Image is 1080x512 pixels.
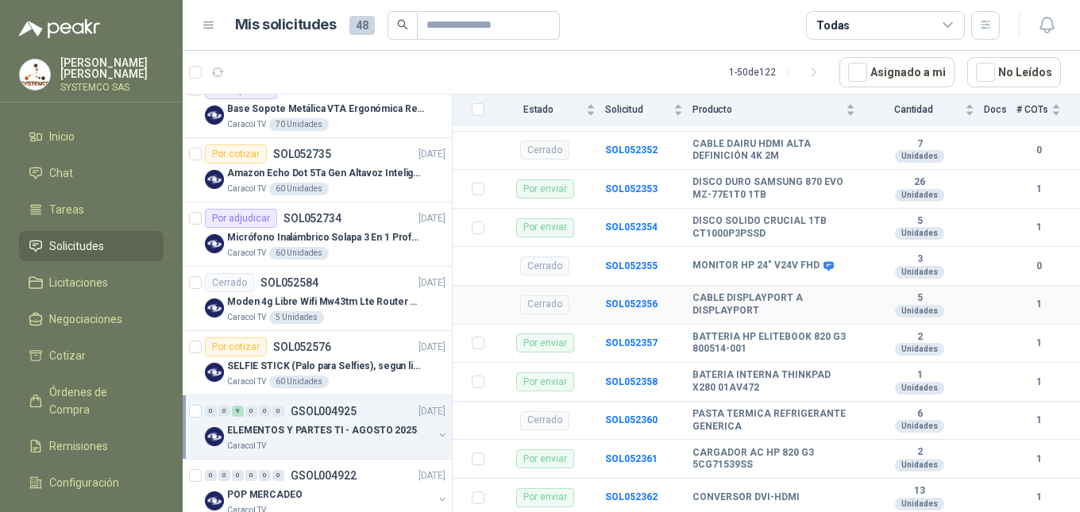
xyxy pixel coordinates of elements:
div: Unidades [895,420,944,433]
p: [DATE] [418,275,445,291]
div: 0 [245,406,257,417]
b: 1 [1016,375,1061,390]
span: Negociaciones [49,310,122,328]
p: [DATE] [418,404,445,419]
b: 13 [865,485,974,498]
p: Micrófono Inalámbrico Solapa 3 En 1 Profesional F11-2 X2 [227,230,425,245]
b: 1 [865,369,974,382]
a: 0 0 9 0 0 0 GSOL004925[DATE] Company LogoELEMENTOS Y PARTES TI - AGOSTO 2025Caracol TV [205,402,449,452]
p: SELFIE STICK (Palo para Selfies), segun link adjunto [227,359,425,374]
th: Cantidad [865,94,984,125]
div: 60 Unidades [269,375,329,388]
p: SOL052584 [260,277,318,288]
a: CerradoSOL052584[DATE] Company LogoModen 4g Libre Wifi Mw43tm Lte Router Móvil Internet 5ghzCarac... [183,267,452,331]
div: 1 - 50 de 122 [729,60,827,85]
p: SOL052576 [273,341,331,352]
p: Caracol TV [227,375,266,388]
p: Caracol TV [227,311,266,324]
b: BATERIA INTERNA THINKPAD X280 01AV472 [692,369,855,394]
p: GSOL004922 [291,470,357,481]
p: [DATE] [418,340,445,355]
p: SOL052734 [283,213,341,224]
a: Por adjudicarSOL052734[DATE] Company LogoMicrófono Inalámbrico Solapa 3 En 1 Profesional F11-2 X2... [183,202,452,267]
span: 48 [349,16,375,35]
div: 0 [205,406,217,417]
b: 1 [1016,182,1061,197]
th: # COTs [1016,94,1080,125]
b: 2 [865,331,974,344]
div: Por enviar [516,218,574,237]
b: 5 [865,292,974,305]
button: No Leídos [967,57,1061,87]
b: SOL052352 [605,144,658,156]
div: Por cotizar [205,337,267,356]
span: # COTs [1016,104,1048,115]
div: Unidades [895,189,944,202]
img: Company Logo [20,60,50,90]
span: Licitaciones [49,274,108,291]
div: Unidades [895,343,944,356]
div: Unidades [895,150,944,163]
b: MONITOR HP 24" V24V FHD [692,260,820,272]
div: 70 Unidades [269,118,329,131]
a: Chat [19,158,164,188]
b: SOL052360 [605,414,658,425]
b: 5 [865,215,974,228]
p: SOL052801 [283,84,341,95]
img: Company Logo [205,363,224,382]
div: 0 [259,406,271,417]
b: 0 [1016,143,1061,158]
div: 0 [245,470,257,481]
div: 0 [272,470,284,481]
span: Estado [494,104,583,115]
a: SOL052353 [605,183,658,194]
a: Por adjudicarSOL052801[DATE] Company LogoBase Sopote Metálica VTA Ergonómica Retráctil para Portá... [183,74,452,138]
b: PASTA TERMICA REFRIGERANTE GENERICA [692,408,855,433]
img: Company Logo [205,170,224,189]
a: SOL052355 [605,260,658,271]
b: SOL052361 [605,453,658,464]
b: 1 [1016,336,1061,351]
th: Producto [692,94,865,125]
span: Solicitud [605,104,670,115]
a: Por cotizarSOL052735[DATE] Company LogoAmazon Echo Dot 5Ta Gen Altavoz Inteligente Alexa AzulCara... [183,138,452,202]
div: 0 [205,470,217,481]
span: Chat [49,164,73,182]
div: 0 [232,470,244,481]
a: Cotizar [19,341,164,371]
b: 2 [865,446,974,459]
div: 0 [218,406,230,417]
p: [DATE] [418,147,445,162]
b: 1 [1016,297,1061,312]
th: Docs [984,94,1016,125]
div: Todas [816,17,850,34]
img: Logo peakr [19,19,100,38]
a: SOL052354 [605,221,658,233]
p: [PERSON_NAME] [PERSON_NAME] [60,57,164,79]
div: Por enviar [516,333,574,352]
img: Company Logo [205,427,224,446]
a: Inicio [19,121,164,152]
a: Negociaciones [19,304,164,334]
p: SOL052735 [273,148,331,160]
b: SOL052356 [605,298,658,310]
div: Por adjudicar [205,209,277,228]
span: search [397,19,408,30]
b: 1 [1016,413,1061,428]
div: Cerrado [520,141,569,160]
span: Órdenes de Compra [49,383,148,418]
div: Por enviar [516,179,574,198]
a: Licitaciones [19,268,164,298]
p: [DATE] [418,211,445,226]
div: Cerrado [205,273,254,292]
div: Unidades [895,382,944,395]
div: Unidades [895,459,944,472]
b: SOL052357 [605,337,658,348]
div: 60 Unidades [269,247,329,260]
p: Amazon Echo Dot 5Ta Gen Altavoz Inteligente Alexa Azul [227,166,425,181]
div: 5 Unidades [269,311,324,324]
p: SYSTEMCO SAS [60,83,164,92]
b: 6 [865,408,974,421]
